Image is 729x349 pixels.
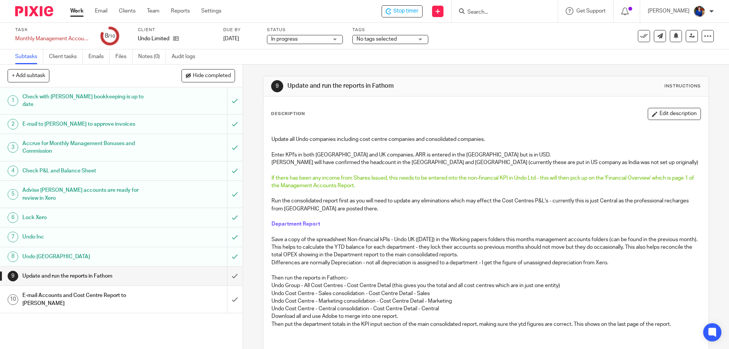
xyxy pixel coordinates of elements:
button: + Add subtask [8,69,49,82]
h1: E-mail Accounts and Cost Centre Report to [PERSON_NAME] [22,290,154,309]
label: Client [138,27,214,33]
p: Undo Cost Centre - Marketing consolidation - Cost Centre Detail - Marketing [271,297,700,305]
p: Undo Cost Centre - Central consolidation - Cost Centre Detail - Central [271,305,700,313]
a: Notes (0) [138,49,166,64]
span: Department Report [271,221,320,227]
a: Audit logs [172,49,201,64]
a: Reports [171,7,190,15]
span: Hide completed [193,73,231,79]
a: Work [70,7,84,15]
h1: Undo [GEOGRAPHIC_DATA] [22,251,154,262]
label: Tags [352,27,428,33]
a: Clients [119,7,136,15]
a: Settings [201,7,221,15]
a: Team [147,7,159,15]
span: Stop timer [393,7,418,15]
div: 10 [8,294,18,305]
h1: Check with [PERSON_NAME] bookkeeping is up to date [22,91,154,111]
a: Files [115,49,133,64]
div: 1 [8,95,18,106]
img: Nicole.jpeg [693,5,705,17]
button: Edit description [648,108,701,120]
div: 9 [8,271,18,281]
p: Differences are normally Depreciation - not all depreciation is assigned to a department - I get ... [271,259,700,267]
p: Update all Undo companies including cost centre companies and consolidated companies. [271,136,700,143]
div: Monthly Management Accounts - Undo [15,35,91,43]
h1: Lock Xero [22,212,154,223]
div: Instructions [664,83,701,89]
div: 7 [8,232,18,242]
p: Description [271,111,305,117]
label: Task [15,27,91,33]
h1: Check P&L and Balance Sheet [22,165,154,177]
span: [DATE] [223,36,239,41]
p: Download all and use Adobe to merge into one report. [271,313,700,320]
small: /10 [108,34,115,38]
h1: Update and run the reports in Fathom [22,270,154,282]
div: 3 [8,142,18,153]
span: Get Support [576,8,606,14]
p: Run the consolidated report first as you will need to update any eliminations which may effect th... [271,197,700,213]
div: 9 [271,80,283,92]
p: Save a copy of the spreadsheet Non-financial kPIs - Undo UK ([DATE]) in the Working papers folder... [271,236,700,259]
input: Search [467,9,535,16]
div: 8 [105,32,115,40]
div: 8 [8,251,18,262]
p: [PERSON_NAME] [648,7,690,15]
h1: E-mail to [PERSON_NAME] to approve invoices [22,118,154,130]
p: Undo Limited [138,35,169,43]
div: 5 [8,189,18,200]
span: No tags selected [357,36,397,42]
h1: Undo Inc [22,231,154,243]
div: 2 [8,119,18,129]
p: [PERSON_NAME] will have confirmed the headcount in the [GEOGRAPHIC_DATA] and [GEOGRAPHIC_DATA] (c... [271,159,700,166]
h1: Accrue for Monthly Management Bonuses and Commission [22,138,154,157]
div: 6 [8,212,18,223]
a: Client tasks [49,49,83,64]
a: Email [95,7,107,15]
span: If there has been any income from Shares Issued, this needs to be entered into the non-financial ... [271,175,695,188]
p: Then put the department totals in the KPI input section of the main consolidated report, making s... [271,321,700,328]
a: Emails [88,49,110,64]
p: Undo Group - All Cost Centres - Cost Centre Detail (this gives you the total and all cost centres... [271,282,700,289]
p: Undo Cost Centre - Sales consolidation - Cost Centre Detail - Sales [271,290,700,297]
img: Pixie [15,6,53,16]
div: Undo Limited - Monthly Management Accounts - Undo [382,5,423,17]
button: Hide completed [181,69,235,82]
a: Subtasks [15,49,43,64]
span: In progress [271,36,298,42]
p: Then run the reports in Fathom:- [271,274,700,282]
h1: Update and run the reports in Fathom [287,82,502,90]
h1: Advise [PERSON_NAME] accounts are ready for review in Xero [22,185,154,204]
div: 4 [8,166,18,176]
label: Due by [223,27,257,33]
p: Enter KPI's in both [GEOGRAPHIC_DATA] and UK companies. ARR is entered in the [GEOGRAPHIC_DATA] b... [271,151,700,159]
label: Status [267,27,343,33]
